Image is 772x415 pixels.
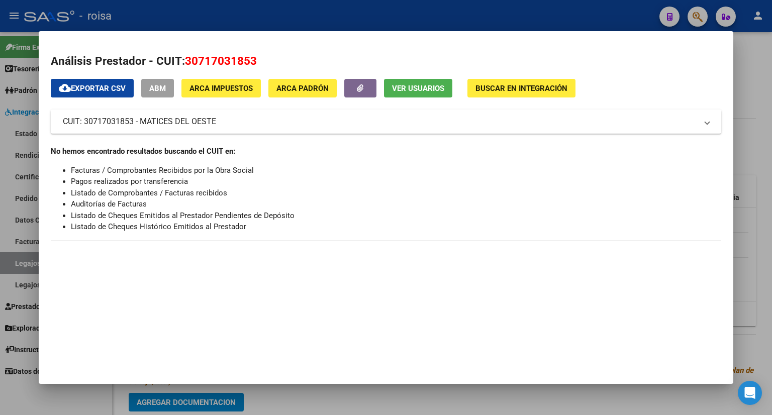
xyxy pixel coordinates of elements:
mat-expansion-panel-header: CUIT: 30717031853 - MATICES DEL OESTE [51,110,721,134]
span: 30717031853 [185,54,257,67]
span: ARCA Impuestos [189,84,253,93]
strong: No hemos encontrado resultados buscando el CUIT en: [51,147,235,156]
button: ABM [141,79,174,97]
button: ARCA Impuestos [181,79,261,97]
span: Exportar CSV [59,84,126,93]
span: ABM [149,84,166,93]
mat-icon: cloud_download [59,82,71,94]
li: Listado de Cheques Emitidos al Prestador Pendientes de Depósito [71,210,721,222]
li: Pagos realizados por transferencia [71,176,721,187]
button: ARCA Padrón [268,79,337,97]
li: Auditorías de Facturas [71,198,721,210]
li: Listado de Comprobantes / Facturas recibidos [71,187,721,199]
span: Buscar en Integración [475,84,567,93]
span: ARCA Padrón [276,84,329,93]
button: Ver Usuarios [384,79,452,97]
span: Ver Usuarios [392,84,444,93]
button: Exportar CSV [51,79,134,97]
mat-panel-title: CUIT: 30717031853 - MATICES DEL OESTE [63,116,697,128]
div: Open Intercom Messenger [738,381,762,405]
li: Listado de Cheques Histórico Emitidos al Prestador [71,221,721,233]
button: Buscar en Integración [467,79,575,97]
h2: Análisis Prestador - CUIT: [51,53,721,70]
li: Facturas / Comprobantes Recibidos por la Obra Social [71,165,721,176]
